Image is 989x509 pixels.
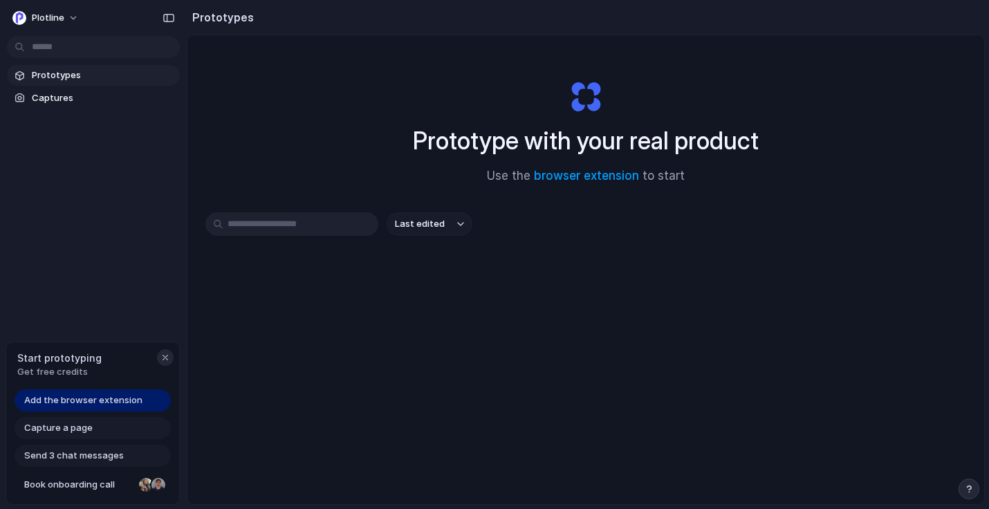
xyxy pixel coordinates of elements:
[487,167,685,185] span: Use the to start
[15,474,171,496] a: Book onboarding call
[32,91,174,105] span: Captures
[15,389,171,411] a: Add the browser extension
[534,169,639,183] a: browser extension
[7,65,180,86] a: Prototypes
[187,9,254,26] h2: Prototypes
[24,478,133,492] span: Book onboarding call
[7,7,86,29] button: Plotline
[150,476,167,493] div: Christian Iacullo
[17,365,102,379] span: Get free credits
[24,449,124,463] span: Send 3 chat messages
[32,68,174,82] span: Prototypes
[413,122,759,159] h1: Prototype with your real product
[387,212,472,236] button: Last edited
[7,88,180,109] a: Captures
[138,476,154,493] div: Nicole Kubica
[17,351,102,365] span: Start prototyping
[24,394,142,407] span: Add the browser extension
[395,217,445,231] span: Last edited
[24,421,93,435] span: Capture a page
[32,11,64,25] span: Plotline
